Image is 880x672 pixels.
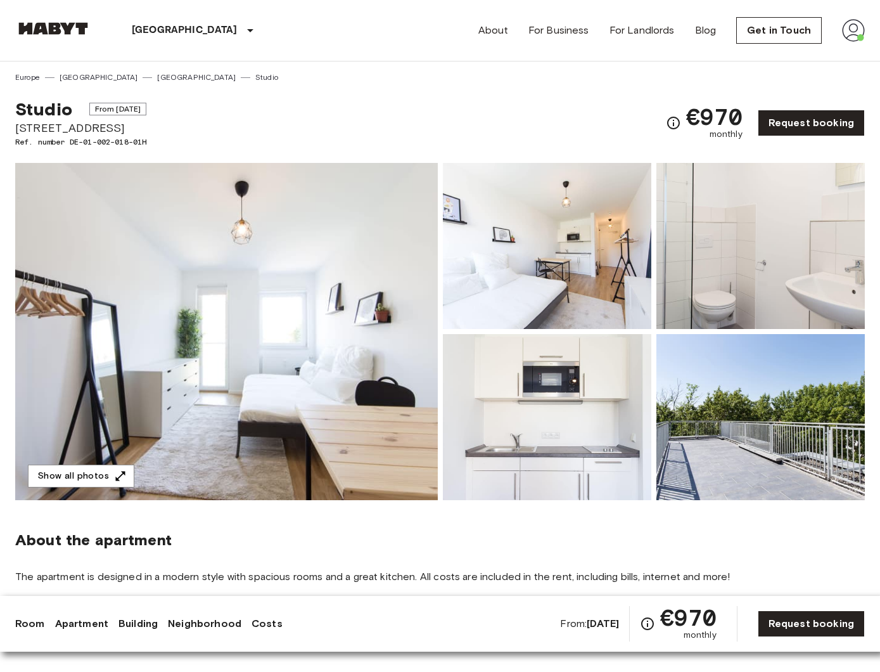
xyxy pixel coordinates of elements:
span: About the apartment [15,531,172,550]
svg: Check cost overview for full price breakdown. Please note that discounts apply to new joiners onl... [640,616,655,631]
a: Europe [15,72,40,83]
img: Picture of unit DE-01-002-018-01H [656,334,865,500]
span: €970 [686,105,743,128]
a: Apartment [55,616,108,631]
p: [GEOGRAPHIC_DATA] [132,23,238,38]
span: [STREET_ADDRESS] [15,120,146,136]
span: monthly [684,629,717,642]
span: From: [560,617,619,631]
a: Building [118,616,158,631]
img: Habyt [15,22,91,35]
a: Neighborhood [168,616,241,631]
a: About [478,23,508,38]
img: Marketing picture of unit DE-01-002-018-01H [15,163,438,500]
a: Studio [255,72,278,83]
img: avatar [842,19,865,42]
span: Ref. number DE-01-002-018-01H [15,136,146,148]
span: Studio [15,98,72,120]
img: Picture of unit DE-01-002-018-01H [656,163,865,329]
a: Costs [252,616,283,631]
a: For Business [528,23,589,38]
a: Get in Touch [736,17,822,44]
img: Picture of unit DE-01-002-018-01H [443,163,651,329]
span: From [DATE] [89,103,147,115]
a: Room [15,616,45,631]
a: [GEOGRAPHIC_DATA] [60,72,138,83]
img: Picture of unit DE-01-002-018-01H [443,334,651,500]
a: Request booking [758,611,865,637]
a: Blog [695,23,717,38]
b: [DATE] [587,617,619,630]
button: Show all photos [28,465,134,488]
a: Request booking [758,110,865,136]
span: monthly [710,128,743,141]
svg: Check cost overview for full price breakdown. Please note that discounts apply to new joiners onl... [666,115,681,131]
span: €970 [660,606,717,629]
a: [GEOGRAPHIC_DATA] [157,72,236,83]
span: The apartment is designed in a modern style with spacious rooms and a great kitchen. All costs ar... [15,570,865,584]
a: For Landlords [609,23,675,38]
